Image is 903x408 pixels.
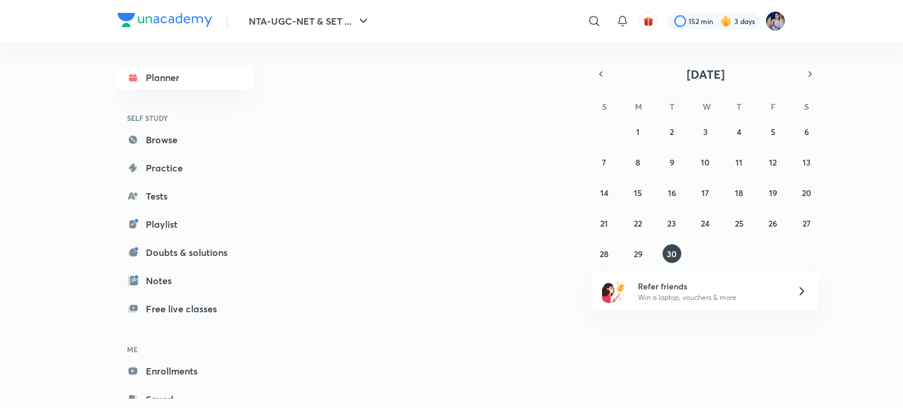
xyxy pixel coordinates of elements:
[696,122,715,141] button: September 3, 2025
[670,157,674,168] abbr: September 9, 2025
[735,218,744,229] abbr: September 25, 2025
[118,213,254,236] a: Playlist
[118,359,254,383] a: Enrollments
[635,101,642,112] abbr: Monday
[696,214,715,232] button: September 24, 2025
[638,292,782,303] p: Win a laptop, vouchers & more
[628,122,647,141] button: September 1, 2025
[737,101,741,112] abbr: Thursday
[118,241,254,264] a: Doubts & solutions
[628,244,647,263] button: September 29, 2025
[797,122,816,141] button: September 6, 2025
[720,15,732,27] img: streak
[771,101,775,112] abbr: Friday
[118,339,254,359] h6: ME
[663,214,681,232] button: September 23, 2025
[703,101,711,112] abbr: Wednesday
[636,157,640,168] abbr: September 8, 2025
[730,122,748,141] button: September 4, 2025
[670,101,674,112] abbr: Tuesday
[242,9,377,33] button: NTA-UGC-NET & SET ...
[670,126,674,137] abbr: September 2, 2025
[595,214,614,232] button: September 21, 2025
[696,183,715,202] button: September 17, 2025
[609,66,802,82] button: [DATE]
[595,244,614,263] button: September 28, 2025
[118,269,254,292] a: Notes
[769,187,777,198] abbr: September 19, 2025
[602,279,626,303] img: referral
[768,218,777,229] abbr: September 26, 2025
[602,101,607,112] abbr: Sunday
[769,157,777,168] abbr: September 12, 2025
[802,157,811,168] abbr: September 13, 2025
[118,13,212,30] a: Company Logo
[771,126,775,137] abbr: September 5, 2025
[600,248,608,259] abbr: September 28, 2025
[663,122,681,141] button: September 2, 2025
[118,66,254,89] a: Planner
[118,156,254,180] a: Practice
[595,153,614,171] button: September 7, 2025
[730,153,748,171] button: September 11, 2025
[764,122,782,141] button: September 5, 2025
[764,183,782,202] button: September 19, 2025
[667,248,677,259] abbr: September 30, 2025
[600,218,608,229] abbr: September 21, 2025
[797,183,816,202] button: September 20, 2025
[730,214,748,232] button: September 25, 2025
[701,157,710,168] abbr: September 10, 2025
[628,183,647,202] button: September 15, 2025
[668,187,676,198] abbr: September 16, 2025
[764,214,782,232] button: September 26, 2025
[730,183,748,202] button: September 18, 2025
[118,184,254,208] a: Tests
[802,187,811,198] abbr: September 20, 2025
[696,153,715,171] button: September 10, 2025
[735,187,743,198] abbr: September 18, 2025
[701,218,710,229] abbr: September 24, 2025
[804,126,809,137] abbr: September 6, 2025
[595,183,614,202] button: September 14, 2025
[797,153,816,171] button: September 13, 2025
[701,187,709,198] abbr: September 17, 2025
[797,214,816,232] button: September 27, 2025
[634,218,642,229] abbr: September 22, 2025
[118,13,212,27] img: Company Logo
[663,153,681,171] button: September 9, 2025
[703,126,708,137] abbr: September 3, 2025
[804,101,809,112] abbr: Saturday
[600,187,608,198] abbr: September 14, 2025
[634,187,642,198] abbr: September 15, 2025
[687,66,725,82] span: [DATE]
[764,153,782,171] button: September 12, 2025
[628,153,647,171] button: September 8, 2025
[802,218,811,229] abbr: September 27, 2025
[663,183,681,202] button: September 16, 2025
[638,280,782,292] h6: Refer friends
[798,362,890,395] iframe: Help widget launcher
[737,126,741,137] abbr: September 4, 2025
[636,126,640,137] abbr: September 1, 2025
[663,244,681,263] button: September 30, 2025
[118,108,254,128] h6: SELF STUDY
[643,16,654,26] img: avatar
[639,12,658,31] button: avatar
[628,214,647,232] button: September 22, 2025
[667,218,676,229] abbr: September 23, 2025
[118,128,254,151] a: Browse
[602,157,606,168] abbr: September 7, 2025
[765,11,785,31] img: Tanya Gautam
[118,297,254,321] a: Free live classes
[735,157,743,168] abbr: September 11, 2025
[634,248,643,259] abbr: September 29, 2025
